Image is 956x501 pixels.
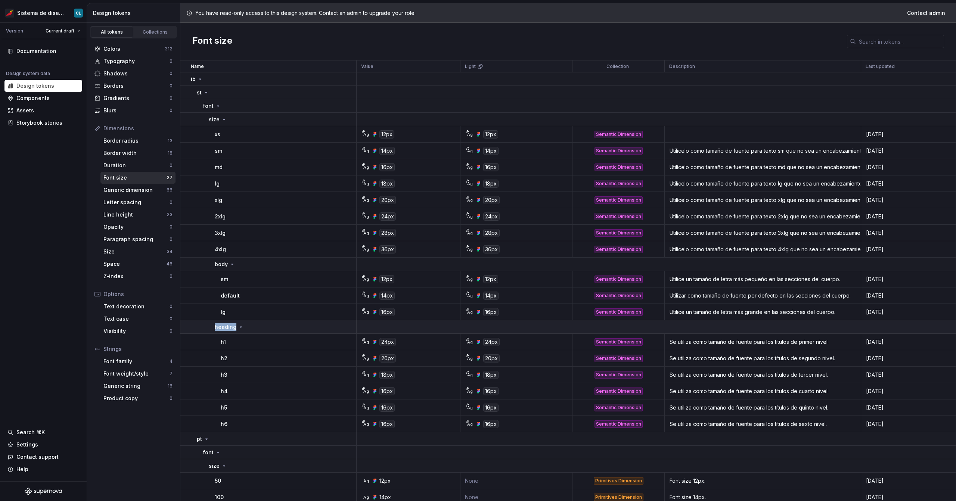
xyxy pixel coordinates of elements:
[100,380,176,392] a: Generic string16
[4,45,82,57] a: Documentation
[595,308,643,316] div: Semantic Dimension
[221,308,226,316] p: lg
[363,230,369,236] div: Ag
[483,180,499,188] div: 18px
[483,147,499,155] div: 14px
[167,187,173,193] div: 66
[363,309,369,315] div: Ag
[595,180,643,187] div: Semantic Dimension
[215,164,223,171] p: md
[483,196,500,204] div: 20px
[4,105,82,116] a: Assets
[191,63,204,69] p: Name
[170,95,173,101] div: 0
[595,404,643,411] div: Semantic Dimension
[197,435,202,443] p: pt
[379,147,395,155] div: 14px
[665,164,860,171] div: Utilícelo como tamaño de fuente para texto md que no sea un encabezamiento o en una sección del c...
[170,316,173,322] div: 0
[16,47,56,55] div: Documentation
[862,147,955,155] div: [DATE]
[379,196,396,204] div: 20px
[379,245,396,253] div: 36px
[460,473,572,489] td: None
[379,292,395,300] div: 14px
[862,355,955,362] div: [DATE]
[16,466,28,473] div: Help
[191,75,196,83] p: ib
[215,246,226,253] p: 4xlg
[483,338,500,346] div: 24px
[195,9,416,17] p: You have read-only access to this design system. Contact an admin to upgrade your role.
[665,420,860,428] div: Se utiliza como tamaño de fuente para los títulos de sexto nivel.
[170,304,173,309] div: 0
[483,387,499,395] div: 16px
[595,164,643,171] div: Semantic Dimension
[170,108,173,113] div: 0
[100,196,176,208] a: Letter spacing0
[100,355,176,367] a: Font family4
[170,162,173,168] div: 0
[103,395,170,402] div: Product copy
[16,453,59,461] div: Contact support
[363,355,369,361] div: Ag
[221,355,227,362] p: h2
[665,276,860,283] div: Utilice un tamaño de letra más pequeño en las secciones del cuerpo.
[467,405,473,411] div: Ag
[16,82,54,90] div: Design tokens
[595,196,643,204] div: Semantic Dimension
[379,420,395,428] div: 16px
[665,355,860,362] div: Se utiliza como tamaño de fuente para los títulos de segundo nivel.
[100,313,176,325] a: Text case0
[103,186,167,194] div: Generic dimension
[91,80,176,92] a: Borders0
[103,260,167,268] div: Space
[16,107,34,114] div: Assets
[103,273,170,280] div: Z-index
[862,371,955,379] div: [DATE]
[215,494,224,501] p: 100
[100,301,176,312] a: Text decoration0
[170,224,173,230] div: 0
[42,26,84,36] button: Current draft
[379,404,395,412] div: 16px
[168,383,173,389] div: 16
[91,43,176,55] a: Colors312
[167,261,173,267] div: 46
[363,148,369,154] div: Ag
[665,308,860,316] div: Utilice un tamaño de letra más grande en las secciones del cuerpo.
[483,354,500,362] div: 20px
[215,477,221,485] p: 50
[215,213,226,220] p: 2xlg
[862,213,955,220] div: [DATE]
[91,68,176,80] a: Shadows0
[665,388,860,395] div: Se utiliza como tamaño de fuente para los títulos de cuarto nivel.
[467,230,473,236] div: Ag
[483,308,499,316] div: 16px
[103,149,168,157] div: Border width
[361,63,373,69] p: Value
[103,248,167,255] div: Size
[467,276,473,282] div: Ag
[221,292,240,299] p: default
[91,105,176,116] a: Blurs0
[215,131,220,138] p: xs
[103,345,173,353] div: Strings
[168,138,173,144] div: 13
[209,462,220,470] p: size
[4,117,82,129] a: Storybook stories
[665,494,860,501] div: Font size 14px.
[100,246,176,258] a: Size34
[100,184,176,196] a: Generic dimension66
[76,10,81,16] div: CL
[170,358,173,364] div: 4
[93,29,131,35] div: All tokens
[862,229,955,237] div: [DATE]
[363,276,369,282] div: Ag
[862,477,955,485] div: [DATE]
[379,371,395,379] div: 18px
[665,180,860,187] div: Utilícelo como tamaño de fuente para texto lg que no sea un encabezamiento o en una sección del c...
[669,63,695,69] p: Description
[103,94,170,102] div: Gradients
[467,214,473,220] div: Ag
